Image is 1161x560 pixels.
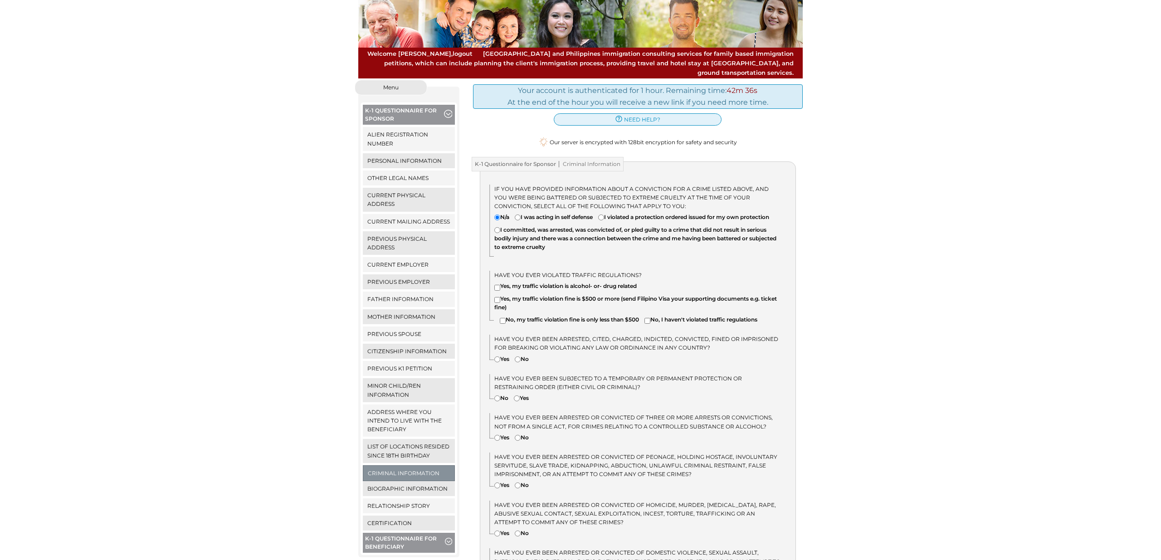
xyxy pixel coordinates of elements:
label: I committed, was arrested, was convicted of, or pled guilty to a crime that did not result in ser... [494,225,782,252]
label: Yes [494,433,509,442]
span: need help? [624,115,660,124]
a: Current Mailing Address [363,214,455,229]
span: Welcome [PERSON_NAME], [367,49,473,58]
a: Other Legal Names [363,170,455,185]
label: No, I haven't violated traffic regulations [644,315,757,324]
a: Personal Information [363,153,455,168]
a: need help? [554,113,722,126]
input: No, I haven't violated traffic regulations [644,318,650,324]
input: Yes [494,356,500,362]
a: Criminal Information [363,466,454,481]
input: I violated a protection ordered issued for my own protection [598,214,604,220]
a: Previous Spouse [363,326,455,341]
span: 42m 36s [727,86,757,95]
label: N/a [494,213,509,221]
label: No [515,529,529,537]
input: No, my traffic violation fine is only less than $500 [500,318,506,324]
button: Menu [355,80,427,95]
input: I was acting in self defense [515,214,521,220]
button: K-1 Questionnaire for Sponsor [363,105,455,127]
a: logout [453,50,473,57]
label: Yes [514,394,529,402]
label: Yes [494,355,509,363]
input: Yes, my traffic violation is alcohol- or- drug related [494,285,500,291]
label: Yes [494,481,509,489]
input: No [515,356,521,362]
span: [GEOGRAPHIC_DATA] and Philippines immigration consulting services for family based immigration pe... [367,49,794,77]
h3: K-1 Questionnaire for Sponsor [472,157,624,171]
a: Certification [363,516,455,531]
input: N/a [494,214,500,220]
label: No [515,433,529,442]
label: No [515,355,529,363]
a: Biographic Information [363,481,455,496]
input: Yes [494,435,500,441]
input: No [494,395,500,401]
input: Yes [494,482,500,488]
label: I was acting in self defense [515,213,593,221]
a: Previous K1 Petition [363,361,455,376]
span: Have you ever been arrested or convicted of peonage, holding hostage, involuntary servitude, slav... [494,453,777,477]
span: Have you ever violated traffic regulations? [494,272,642,278]
a: Father Information [363,292,455,307]
label: No, my traffic violation fine is only less than $500 [500,315,639,324]
span: Have you ever been arrested or convicted of three or more arrests or convictions, not from a sing... [494,414,773,429]
input: No [515,435,521,441]
input: Yes [514,395,520,401]
input: I committed, was arrested, was convicted of, or pled guilty to a crime that did not result in ser... [494,227,500,233]
span: Have you ever been arrested or convicted of homicide, murder, [MEDICAL_DATA], rape, abusive sexua... [494,502,776,526]
a: Current Physical Address [363,188,455,211]
label: No [515,481,529,489]
a: Previous Physical Address [363,231,455,255]
a: Alien Registration Number [363,127,455,151]
a: Minor Child/ren Information [363,378,455,402]
a: List of locations resided since 18th birthday [363,439,455,463]
a: Address where you intend to live with the beneficiary [363,404,455,437]
span: Our server is encrypted with 128bit encryption for safety and security [550,138,737,146]
a: Current Employer [363,257,455,272]
label: Yes, my traffic violation fine is $500 or more (send Filipino Visa your supporting documents e.g.... [494,294,782,312]
input: No [515,482,521,488]
button: K-1 Questionnaire for Beneficiary [363,533,455,555]
span: Menu [383,85,399,90]
input: Yes, my traffic violation fine is $500 or more (send Filipino Visa your supporting documents e.g.... [494,297,500,303]
a: Previous Employer [363,274,455,289]
span: Criminal Information [556,161,620,167]
label: No [494,394,508,402]
a: Relationship Story [363,498,455,513]
span: If you have provided information about a conviction for a crime listed above, and you were being ... [494,185,769,209]
label: Yes, my traffic violation is alcohol- or- drug related [494,282,637,290]
label: Yes [494,529,509,537]
div: Your account is authenticated for 1 hour. Remaining time: At the end of the hour you will receive... [473,84,803,108]
input: Yes [494,531,500,536]
a: Mother Information [363,309,455,324]
span: Have you ever been subjected to a temporary or permanent protection or restraining order (either ... [494,375,742,390]
span: Have you ever been arrested, cited, charged, indicted, convicted, fined or imprisoned for breakin... [494,336,778,351]
input: No [515,531,521,536]
label: I violated a protection ordered issued for my own protection [598,213,769,221]
a: Citizenship Information [363,344,455,359]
